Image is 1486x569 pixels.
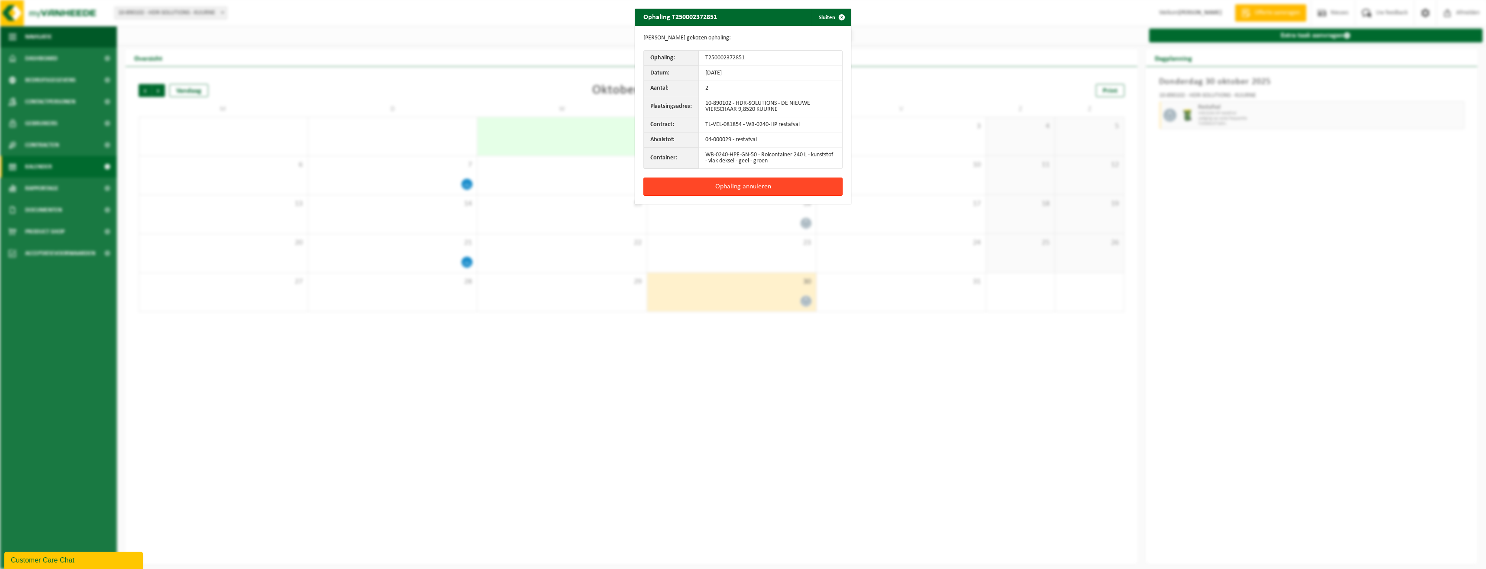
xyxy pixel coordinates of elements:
td: T250002372851 [699,51,842,66]
th: Contract: [644,117,699,133]
th: Plaatsingsadres: [644,96,699,117]
th: Aantal: [644,81,699,96]
td: 04-000029 - restafval [699,133,842,148]
td: 2 [699,81,842,96]
td: [DATE] [699,66,842,81]
td: 10-890102 - HDR-SOLUTIONS - DE NIEUWE VIERSCHAAR 9,8520 KUURNE [699,96,842,117]
p: [PERSON_NAME] gekozen ophaling: [643,35,843,42]
th: Afvalstof: [644,133,699,148]
button: Sluiten [812,9,850,26]
th: Datum: [644,66,699,81]
td: TL-VEL-081854 - WB-0240-HP restafval [699,117,842,133]
td: WB-0240-HPE-GN-50 - Rolcontainer 240 L - kunststof - vlak deksel - geel - groen [699,148,842,168]
iframe: chat widget [4,550,145,569]
h2: Ophaling T250002372851 [635,9,726,25]
th: Ophaling: [644,51,699,66]
button: Ophaling annuleren [643,178,843,196]
th: Container: [644,148,699,168]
